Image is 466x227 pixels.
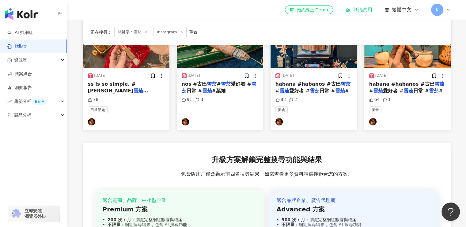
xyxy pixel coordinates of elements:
span: habana #habanos #古巴 [369,81,434,87]
span: 日常話題 [88,106,108,113]
iframe: Help Scout Beacon - Open [441,203,460,221]
a: KOL Avatar [182,118,258,125]
div: 82 [275,97,286,103]
img: chrome extension [10,209,22,218]
mark: 雪茄 [221,81,231,87]
div: [DATE] [94,73,107,78]
mark: 雪茄 [373,88,383,94]
span: habana #habanos #古巴 [275,81,341,87]
span: # [275,88,279,94]
span: 愛好者 # [231,81,251,87]
span: # [439,88,443,94]
mark: 雪茄 [335,88,345,94]
span: 競品分析 [14,108,31,122]
span: # [345,88,349,94]
span: Instagram [153,27,187,37]
div: [DATE] [375,73,388,78]
a: searchAI 找網紅 [7,30,33,36]
strong: 不限量 [108,222,120,227]
div: [DATE] [282,73,294,78]
div: BETA [32,99,47,105]
div: 1 [383,97,391,103]
a: 申請試用 [345,7,372,13]
img: KOL Avatar [182,118,189,125]
div: 適合品牌企業、廣告代理商 [277,197,431,204]
strong: 500 次 / 月 [282,217,305,222]
div: 預約線上 Demo [290,7,328,13]
div: ：瀏覽完整網紅數據與檔案 [277,217,431,222]
div: 適合電商、品牌、中小型企業 [103,197,257,204]
div: 3 [195,97,203,103]
div: ：網紅搜尋結果，包含 AI 搜尋功能 [277,222,431,227]
strong: 不限量 [282,222,294,227]
img: KOL Avatar [275,118,283,125]
span: 愛好者 # [289,88,310,94]
a: 預約線上 Demo [285,6,333,14]
span: 愛好者 # [383,88,403,94]
mark: 雪茄 [434,81,444,87]
a: 洞察報告 [7,85,32,91]
a: 商案媒合 [7,71,32,77]
span: # [369,88,373,94]
div: ：網紅搜尋結果，包含 AI 搜尋功能 [103,222,257,227]
span: rise [7,99,12,104]
mark: 雪茄 [340,81,350,87]
a: KOL Avatar [88,118,165,125]
div: Premium 方案 [103,205,257,214]
span: K [436,6,438,13]
span: 關鍵字：雪茄 [114,27,151,37]
span: 正在搜尋 ： [90,30,112,35]
span: 資源庫 [14,53,27,67]
div: 64 [369,97,380,103]
span: 日常 # [413,88,429,94]
span: ss is so simple. #[PERSON_NAME] [88,81,136,94]
span: nos #古巴 [182,81,207,87]
mark: 雪茄 [429,88,439,94]
span: 免費版用戶僅會顯示前四名搜尋結果，如需查看更多資料請選擇適合您的方案。 [181,171,353,177]
img: KOL Avatar [88,118,95,125]
img: KOL Avatar [369,118,377,125]
div: 2 [289,97,297,103]
div: 91 [182,97,192,103]
span: 趨勢分析 [14,95,47,108]
a: KOL Avatar [275,118,352,125]
span: 日常 # [187,88,202,94]
mark: 雪茄 [207,81,217,87]
mark: 雪茄 [182,81,256,94]
mark: 雪茄 [133,88,148,94]
mark: 雪茄 [310,88,320,94]
span: 美食 [369,106,381,113]
strong: 200 次 / 月 [108,217,131,222]
span: # [217,81,221,87]
div: [DATE] [188,73,200,78]
img: logo [5,8,38,20]
span: 繁體中文 [392,6,411,13]
span: 升級方案解鎖完整搜尋功能與結果 [212,155,322,165]
mark: 雪茄 [403,88,413,94]
div: 78 [88,97,99,103]
mark: 雪茄 [202,88,212,94]
div: 重置 [189,30,198,35]
span: 立即安裝 瀏覽器外掛 [25,208,46,219]
a: chrome extension立即安裝 瀏覽器外掛 [8,205,59,222]
span: 美食 [275,106,288,113]
a: 找貼文 [7,43,28,50]
span: 日常 # [320,88,335,94]
div: Advanced 方案 [277,205,431,214]
div: ：瀏覽完整網紅數據與檔案 [103,217,257,222]
a: KOL Avatar [369,118,446,125]
mark: 雪茄 [279,88,289,94]
span: #葉捲 [212,88,225,94]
